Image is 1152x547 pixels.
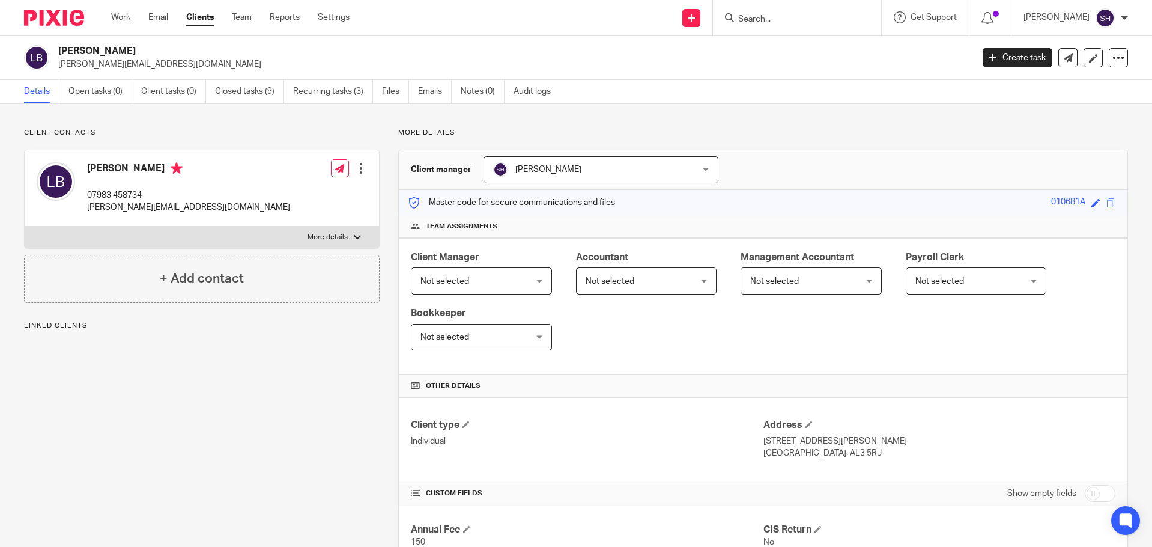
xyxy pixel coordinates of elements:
[24,128,380,138] p: Client contacts
[1023,11,1090,23] p: [PERSON_NAME]
[411,489,763,498] h4: CUSTOM FIELDS
[426,222,497,231] span: Team assignments
[915,277,964,286] span: Not selected
[420,277,469,286] span: Not selected
[411,252,479,262] span: Client Manager
[171,162,183,174] i: Primary
[411,538,425,546] span: 150
[141,80,206,103] a: Client tasks (0)
[763,419,1115,432] h4: Address
[1051,196,1085,210] div: 010681A
[308,233,348,242] p: More details
[58,45,783,58] h2: [PERSON_NAME]
[111,11,130,23] a: Work
[1007,487,1076,500] label: Show empty fields
[382,80,409,103] a: Files
[160,269,244,288] h4: + Add contact
[411,163,471,176] h3: Client manager
[906,252,964,262] span: Payroll Clerk
[24,80,59,103] a: Details
[398,128,1128,138] p: More details
[586,277,634,286] span: Not selected
[763,538,774,546] span: No
[750,277,799,286] span: Not selected
[514,80,560,103] a: Audit logs
[87,201,290,213] p: [PERSON_NAME][EMAIL_ADDRESS][DOMAIN_NAME]
[408,197,615,209] p: Master code for secure communications and files
[37,162,75,201] img: svg%3E
[741,252,854,262] span: Management Accountant
[68,80,132,103] a: Open tasks (0)
[763,524,1115,536] h4: CIS Return
[270,11,300,23] a: Reports
[87,189,290,201] p: 07983 458734
[737,14,845,25] input: Search
[24,45,49,70] img: svg%3E
[411,524,763,536] h4: Annual Fee
[24,10,84,26] img: Pixie
[763,435,1115,447] p: [STREET_ADDRESS][PERSON_NAME]
[148,11,168,23] a: Email
[186,11,214,23] a: Clients
[418,80,452,103] a: Emails
[411,308,466,318] span: Bookkeeper
[232,11,252,23] a: Team
[58,58,965,70] p: [PERSON_NAME][EMAIL_ADDRESS][DOMAIN_NAME]
[763,447,1115,459] p: [GEOGRAPHIC_DATA], AL3 5RJ
[983,48,1052,67] a: Create task
[911,13,957,22] span: Get Support
[293,80,373,103] a: Recurring tasks (3)
[461,80,505,103] a: Notes (0)
[215,80,284,103] a: Closed tasks (9)
[318,11,350,23] a: Settings
[493,162,508,177] img: svg%3E
[515,165,581,174] span: [PERSON_NAME]
[411,419,763,432] h4: Client type
[576,252,628,262] span: Accountant
[24,321,380,331] p: Linked clients
[1096,8,1115,28] img: svg%3E
[87,162,290,177] h4: [PERSON_NAME]
[426,381,481,391] span: Other details
[420,333,469,341] span: Not selected
[411,435,763,447] p: Individual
